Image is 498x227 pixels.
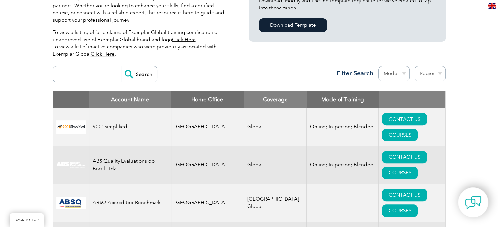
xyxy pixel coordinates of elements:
[56,197,86,209] img: cc24547b-a6e0-e911-a812-000d3a795b83-logo.png
[382,167,418,179] a: COURSES
[171,91,244,108] th: Home Office: activate to sort column ascending
[171,108,244,146] td: [GEOGRAPHIC_DATA]
[89,91,171,108] th: Account Name: activate to sort column descending
[56,120,86,134] img: 37c9c059-616f-eb11-a812-002248153038-logo.png
[465,194,481,211] img: contact-chat.png
[488,3,496,9] img: en
[259,18,327,32] a: Download Template
[172,37,196,42] a: Click Here
[91,51,115,57] a: Click Here
[382,113,427,125] a: CONTACT US
[382,151,427,163] a: CONTACT US
[171,146,244,184] td: [GEOGRAPHIC_DATA]
[382,189,427,201] a: CONTACT US
[89,108,171,146] td: 9001Simplified
[56,161,86,169] img: c92924ac-d9bc-ea11-a814-000d3a79823d-logo.jpg
[121,66,157,82] input: Search
[171,184,244,222] td: [GEOGRAPHIC_DATA]
[307,146,379,184] td: Online; In-person; Blended
[53,29,230,57] p: To view a listing of false claims of Exemplar Global training certification or unapproved use of ...
[244,108,307,146] td: Global
[244,91,307,108] th: Coverage: activate to sort column ascending
[379,91,445,108] th: : activate to sort column ascending
[10,213,44,227] a: BACK TO TOP
[382,129,418,141] a: COURSES
[244,184,307,222] td: [GEOGRAPHIC_DATA], Global
[333,69,374,77] h3: Filter Search
[244,146,307,184] td: Global
[307,108,379,146] td: Online; In-person; Blended
[89,146,171,184] td: ABS Quality Evaluations do Brasil Ltda.
[382,204,418,217] a: COURSES
[307,91,379,108] th: Mode of Training: activate to sort column ascending
[89,184,171,222] td: ABSQ Accredited Benchmark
